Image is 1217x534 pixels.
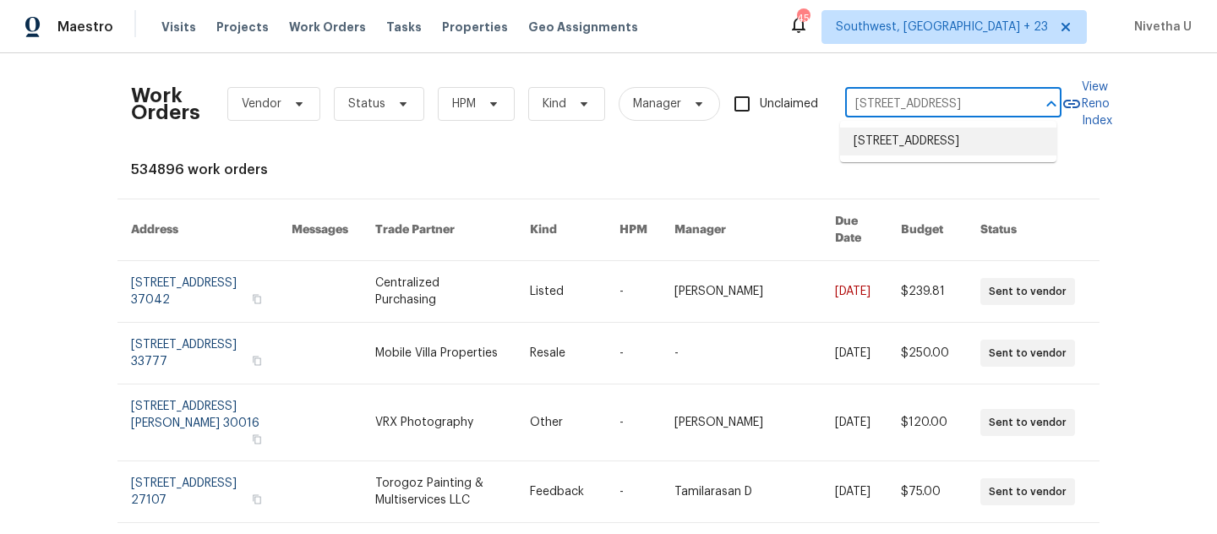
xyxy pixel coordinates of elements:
[161,19,196,35] span: Visits
[131,87,200,121] h2: Work Orders
[278,199,362,261] th: Messages
[967,199,1100,261] th: Status
[845,91,1014,117] input: Enter in an address
[606,323,661,384] td: -
[543,95,566,112] span: Kind
[289,19,366,35] span: Work Orders
[516,461,606,523] td: Feedback
[362,323,516,384] td: Mobile Villa Properties
[516,199,606,261] th: Kind
[840,128,1056,155] li: [STREET_ADDRESS]
[348,95,385,112] span: Status
[661,199,821,261] th: Manager
[1040,92,1063,116] button: Close
[1061,79,1112,129] a: View Reno Index
[836,19,1048,35] span: Southwest, [GEOGRAPHIC_DATA] + 23
[661,323,821,384] td: -
[516,323,606,384] td: Resale
[1127,19,1192,35] span: Nivetha U
[516,261,606,323] td: Listed
[887,199,967,261] th: Budget
[760,95,818,113] span: Unclaimed
[633,95,681,112] span: Manager
[528,19,638,35] span: Geo Assignments
[117,199,278,261] th: Address
[661,461,821,523] td: Tamilarasan D
[249,292,265,307] button: Copy Address
[606,384,661,461] td: -
[661,261,821,323] td: [PERSON_NAME]
[452,95,476,112] span: HPM
[216,19,269,35] span: Projects
[606,199,661,261] th: HPM
[131,161,1086,178] div: 534896 work orders
[249,492,265,507] button: Copy Address
[442,19,508,35] span: Properties
[606,461,661,523] td: -
[249,432,265,447] button: Copy Address
[362,461,516,523] td: Torogoz Painting & Multiservices LLC
[661,384,821,461] td: [PERSON_NAME]
[386,21,422,33] span: Tasks
[57,19,113,35] span: Maestro
[516,384,606,461] td: Other
[821,199,887,261] th: Due Date
[606,261,661,323] td: -
[362,261,516,323] td: Centralized Purchasing
[242,95,281,112] span: Vendor
[797,10,809,27] div: 450
[362,384,516,461] td: VRX Photography
[362,199,516,261] th: Trade Partner
[249,353,265,368] button: Copy Address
